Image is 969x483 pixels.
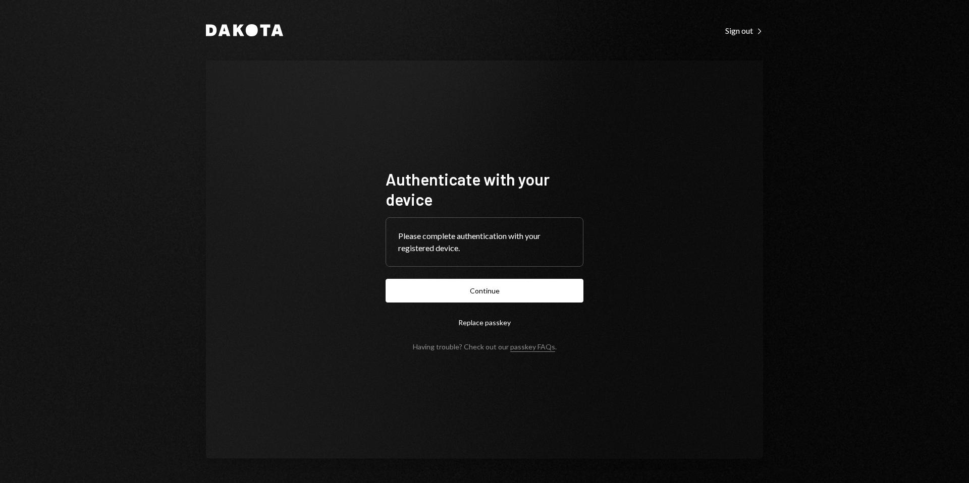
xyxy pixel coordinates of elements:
[386,279,583,303] button: Continue
[413,342,557,351] div: Having trouble? Check out our .
[398,230,571,254] div: Please complete authentication with your registered device.
[510,342,555,352] a: passkey FAQs
[386,311,583,334] button: Replace passkey
[725,25,763,36] a: Sign out
[725,26,763,36] div: Sign out
[386,169,583,209] h1: Authenticate with your device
